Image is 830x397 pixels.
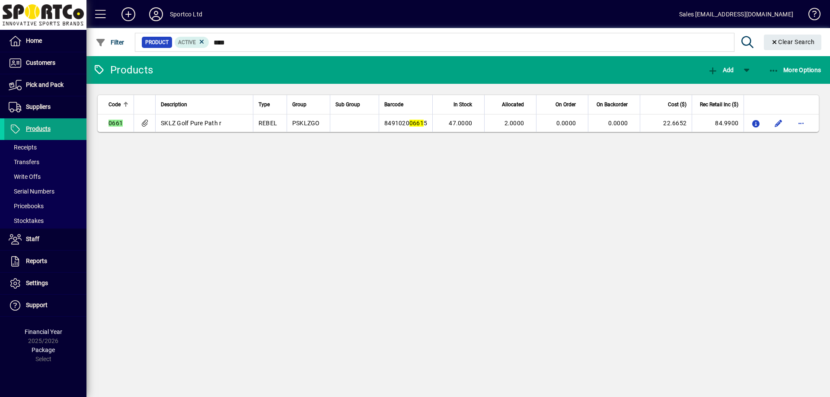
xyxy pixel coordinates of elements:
span: Receipts [9,144,37,151]
a: Suppliers [4,96,86,118]
span: 0.0000 [608,120,628,127]
a: Support [4,295,86,316]
button: Filter [93,35,127,50]
a: Write Offs [4,169,86,184]
span: On Backorder [597,100,628,109]
span: Products [26,125,51,132]
a: Pick and Pack [4,74,86,96]
span: 47.0000 [449,120,472,127]
div: Allocated [490,100,532,109]
span: On Order [555,100,576,109]
td: 22.6652 [640,114,692,132]
div: Sub Group [335,100,373,109]
div: Sales [EMAIL_ADDRESS][DOMAIN_NAME] [679,7,793,21]
a: Home [4,30,86,52]
span: Filter [96,39,124,46]
span: Clear Search [771,38,815,45]
span: Cost ($) [668,100,686,109]
span: Package [32,346,55,353]
span: More Options [769,67,821,73]
div: On Order [542,100,584,109]
div: Group [292,100,325,109]
button: More options [794,116,808,130]
div: Products [93,63,153,77]
span: Code [109,100,121,109]
span: Add [708,67,734,73]
div: Type [259,100,281,109]
span: Type [259,100,270,109]
span: Home [26,37,42,44]
em: 0661 [409,120,424,127]
span: Allocated [502,100,524,109]
a: Staff [4,229,86,250]
a: Transfers [4,155,86,169]
span: Sub Group [335,100,360,109]
span: Reports [26,257,47,264]
a: Customers [4,52,86,74]
span: Support [26,302,48,308]
a: Receipts [4,140,86,155]
div: In Stock [438,100,480,109]
a: Reports [4,251,86,272]
span: Rec Retail Inc ($) [700,100,738,109]
span: Write Offs [9,173,41,180]
em: 0661 [109,120,123,127]
span: Settings [26,279,48,286]
span: Pick and Pack [26,81,64,88]
span: Financial Year [25,328,62,335]
td: 84.9900 [692,114,744,132]
div: Description [161,100,248,109]
span: In Stock [453,100,472,109]
span: Active [178,39,196,45]
span: Suppliers [26,103,51,110]
span: Pricebooks [9,203,44,210]
div: Barcode [384,100,427,109]
button: Clear [764,35,822,50]
div: Code [109,100,128,109]
span: SKLZ Golf Pure Path r [161,120,221,127]
mat-chip: Activation Status: Active [175,37,209,48]
button: Add [705,62,736,78]
button: Edit [772,116,785,130]
a: Stocktakes [4,213,86,228]
span: Description [161,100,187,109]
span: Serial Numbers [9,188,54,195]
div: Sportco Ltd [170,7,202,21]
span: Staff [26,235,39,242]
button: Profile [142,6,170,22]
button: More Options [766,62,824,78]
span: 0.0000 [556,120,576,127]
span: REBEL [259,120,277,127]
a: Pricebooks [4,199,86,213]
button: Add [115,6,142,22]
span: Stocktakes [9,217,44,224]
span: Customers [26,59,55,66]
span: Barcode [384,100,403,109]
a: Serial Numbers [4,184,86,199]
span: 2.0000 [504,120,524,127]
span: Product [145,38,169,47]
a: Knowledge Base [802,2,819,30]
a: Settings [4,273,86,294]
div: On Backorder [594,100,635,109]
span: PSKLZGO [292,120,320,127]
span: Transfers [9,159,39,165]
span: Group [292,100,306,109]
span: 8491020 5 [384,120,427,127]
